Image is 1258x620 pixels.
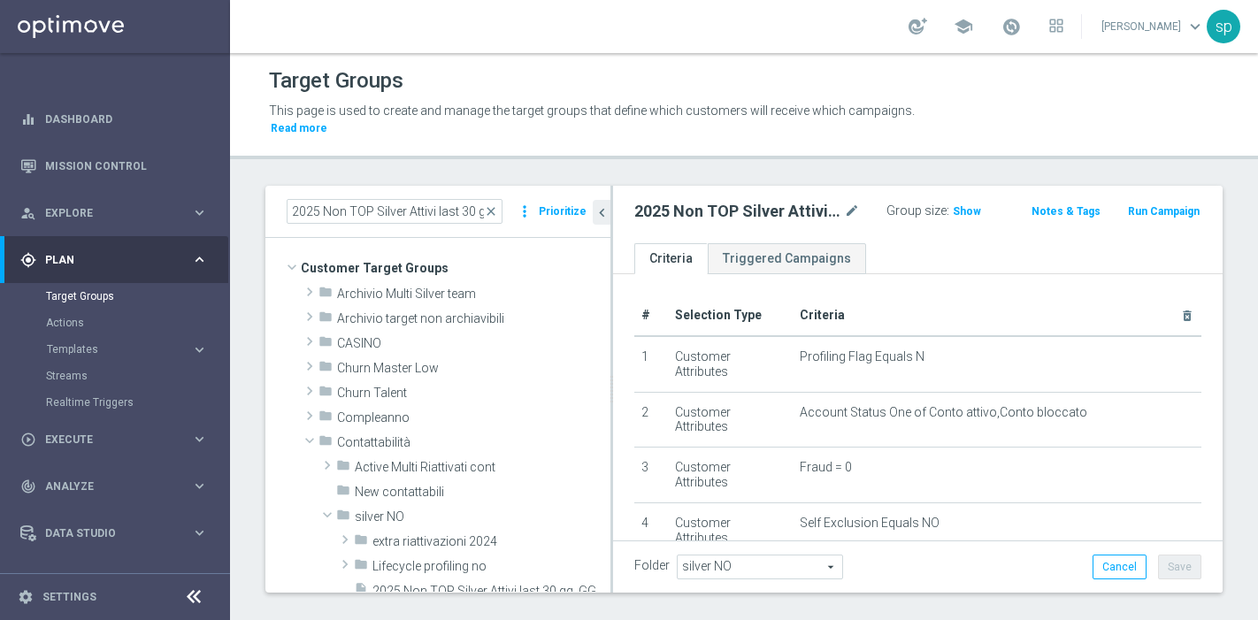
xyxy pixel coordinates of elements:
[46,369,184,383] a: Streams
[20,432,191,448] div: Execute
[337,311,610,326] span: Archivio target non archiavibili
[668,392,793,448] td: Customer Attributes
[269,103,915,118] span: This page is used to create and manage the target groups that define which customers will receive...
[191,431,208,448] i: keyboard_arrow_right
[46,395,184,410] a: Realtime Triggers
[337,410,610,425] span: Compleanno
[372,534,610,549] span: extra riattivazioni 2024
[47,344,173,355] span: Templates
[484,204,498,218] span: close
[318,285,333,305] i: folder
[337,435,610,450] span: Contattabilit&#xE0;
[668,295,793,336] th: Selection Type
[19,479,209,494] button: track_changes Analyze keyboard_arrow_right
[191,478,208,494] i: keyboard_arrow_right
[954,17,973,36] span: school
[354,582,368,602] i: insert_drive_file
[191,251,208,268] i: keyboard_arrow_right
[20,572,36,588] i: lightbulb
[354,557,368,578] i: folder
[886,203,947,218] label: Group size
[19,159,209,173] button: Mission Control
[18,589,34,605] i: settings
[20,96,208,142] div: Dashboard
[287,199,502,224] input: Quick find group or folder
[20,205,36,221] i: person_search
[45,434,191,445] span: Execute
[668,336,793,392] td: Customer Attributes
[47,344,191,355] div: Templates
[634,502,668,558] td: 4
[1093,555,1147,579] button: Cancel
[318,310,333,330] i: folder
[634,558,670,573] label: Folder
[46,342,209,356] button: Templates keyboard_arrow_right
[20,252,191,268] div: Plan
[800,460,852,475] span: Fraud = 0
[1158,555,1201,579] button: Save
[354,532,368,553] i: folder
[46,283,228,310] div: Target Groups
[19,206,209,220] button: person_search Explore keyboard_arrow_right
[46,316,184,330] a: Actions
[46,336,228,363] div: Templates
[337,336,610,351] span: CASINO
[372,584,610,599] span: 2025 Non TOP Silver Attivi last 30 gg_GGR 20 - 49,9_bonus ratio 0-20%
[191,341,208,358] i: keyboard_arrow_right
[20,205,191,221] div: Explore
[1185,17,1205,36] span: keyboard_arrow_down
[19,253,209,267] div: gps_fixed Plan keyboard_arrow_right
[1100,13,1207,40] a: [PERSON_NAME]keyboard_arrow_down
[668,448,793,503] td: Customer Attributes
[318,384,333,404] i: folder
[42,592,96,602] a: Settings
[318,334,333,355] i: folder
[634,295,668,336] th: #
[355,509,610,524] span: silver NO
[1207,10,1240,43] div: sp
[337,386,610,401] span: Churn Talent
[594,204,610,221] i: chevron_left
[45,481,191,492] span: Analyze
[1126,202,1201,221] button: Run Campaign
[46,310,228,336] div: Actions
[301,256,610,280] span: Customer Target Groups
[355,460,610,475] span: Active Multi Riattivati cont
[46,389,228,416] div: Realtime Triggers
[708,243,866,274] a: Triggered Campaigns
[318,359,333,379] i: folder
[19,112,209,126] button: equalizer Dashboard
[355,485,610,500] span: New contattabili
[19,432,209,447] div: play_circle_outline Execute keyboard_arrow_right
[337,287,610,302] span: Archivio Multi Silver team
[336,508,350,528] i: folder
[45,556,185,603] a: Optibot
[45,96,208,142] a: Dashboard
[953,205,981,218] span: Show
[947,203,949,218] label: :
[1180,309,1194,323] i: delete_forever
[844,201,860,222] i: mode_edit
[634,243,708,274] a: Criteria
[800,308,845,322] span: Criteria
[20,142,208,189] div: Mission Control
[336,483,350,503] i: folder
[800,516,940,531] span: Self Exclusion Equals NO
[20,556,208,603] div: Optibot
[19,526,209,540] div: Data Studio keyboard_arrow_right
[516,199,533,224] i: more_vert
[634,201,840,222] h2: 2025 Non TOP Silver Attivi last 30 gg_GGR 50 - 99,9_bonus ratio 0-20%
[46,289,184,303] a: Target Groups
[593,200,610,225] button: chevron_left
[191,204,208,221] i: keyboard_arrow_right
[800,349,924,364] span: Profiling Flag Equals N
[20,478,191,494] div: Analyze
[318,409,333,429] i: folder
[1030,202,1102,221] button: Notes & Tags
[20,111,36,127] i: equalizer
[269,68,403,94] h1: Target Groups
